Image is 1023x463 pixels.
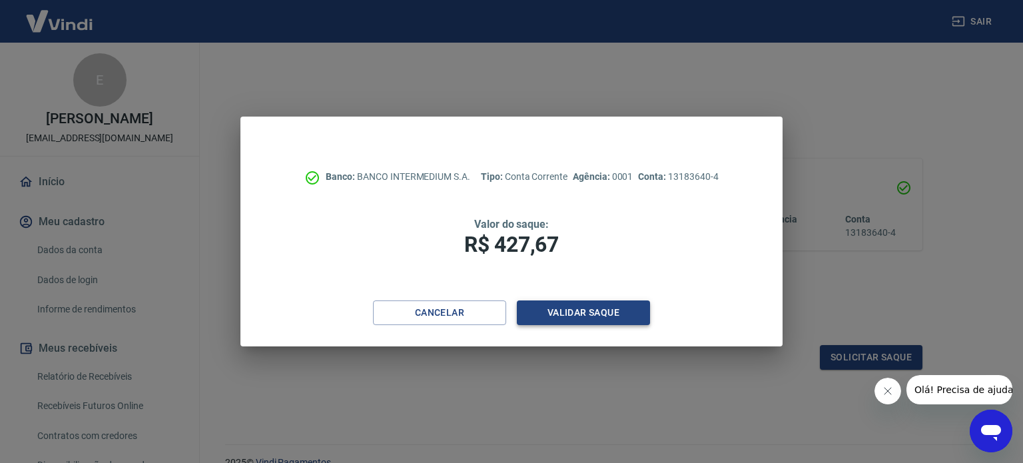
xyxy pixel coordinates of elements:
button: Cancelar [373,300,506,325]
span: R$ 427,67 [464,232,559,257]
p: BANCO INTERMEDIUM S.A. [326,170,470,184]
span: Olá! Precisa de ajuda? [8,9,112,20]
p: Conta Corrente [481,170,567,184]
span: Banco: [326,171,357,182]
p: 0001 [573,170,633,184]
iframe: Mensagem da empresa [906,375,1012,404]
span: Tipo: [481,171,505,182]
iframe: Fechar mensagem [874,378,901,404]
iframe: Botão para abrir a janela de mensagens [970,410,1012,452]
button: Validar saque [517,300,650,325]
span: Conta: [638,171,668,182]
span: Agência: [573,171,612,182]
span: Valor do saque: [474,218,549,231]
p: 13183640-4 [638,170,718,184]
